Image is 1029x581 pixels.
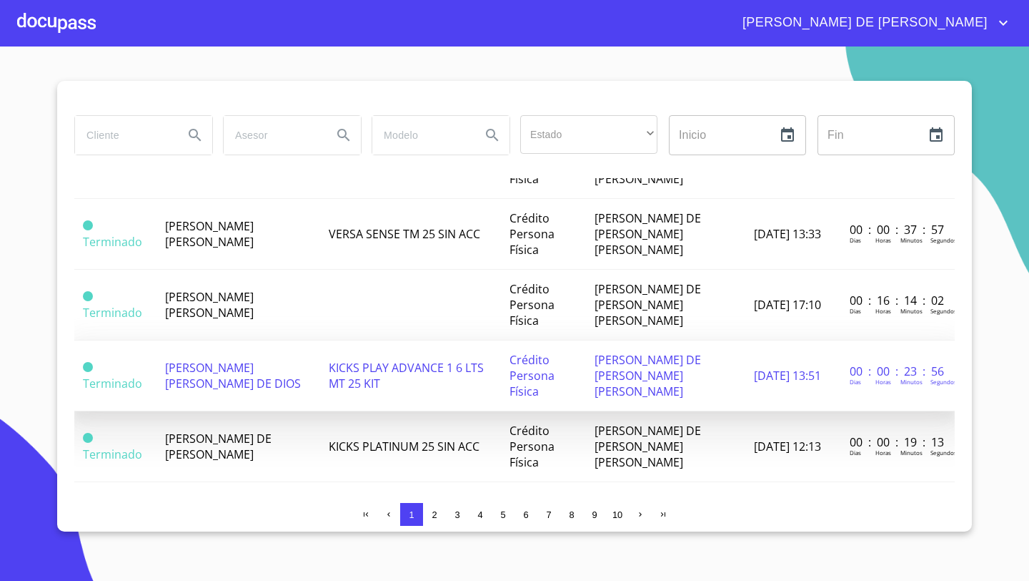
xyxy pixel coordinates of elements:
span: [PERSON_NAME] [PERSON_NAME] DE DIOS [165,360,301,391]
button: Search [178,118,212,152]
p: Segundos [930,449,957,456]
p: 00 : 16 : 14 : 02 [850,293,946,308]
p: Horas [875,236,891,244]
span: Crédito Persona Física [509,352,555,399]
span: [PERSON_NAME] DE [PERSON_NAME] [PERSON_NAME] [595,352,701,399]
p: 00 : 00 : 23 : 56 [850,363,946,379]
span: [PERSON_NAME] [PERSON_NAME] [165,218,254,250]
p: Dias [850,236,861,244]
span: VERSA SENSE TM 25 SIN ACC [329,226,480,242]
span: [DATE] 13:51 [754,368,821,384]
button: 4 [469,503,492,526]
button: Search [327,118,361,152]
p: Minutos [900,307,923,315]
span: Crédito Persona Física [509,210,555,258]
span: [PERSON_NAME] DE [PERSON_NAME] [PERSON_NAME] [595,210,701,258]
span: 5 [500,509,505,520]
p: 00 : 00 : 19 : 13 [850,434,946,450]
span: Terminado [83,305,142,321]
p: Segundos [930,378,957,386]
span: Crédito Persona Física [509,281,555,328]
span: 4 [477,509,482,520]
span: 6 [523,509,528,520]
p: Horas [875,307,891,315]
input: search [224,116,321,155]
span: KICKS PLATINUM 25 SIN ACC [329,439,479,454]
button: account of current user [732,11,1012,34]
span: [PERSON_NAME] [PERSON_NAME] [165,289,254,321]
p: Segundos [930,307,957,315]
p: Dias [850,307,861,315]
button: 1 [400,503,423,526]
input: search [372,116,469,155]
button: 7 [537,503,560,526]
p: Minutos [900,378,923,386]
span: Terminado [83,433,93,443]
span: [PERSON_NAME] DE [PERSON_NAME] [PERSON_NAME] [595,281,701,328]
span: Terminado [83,362,93,372]
span: [DATE] 13:33 [754,226,821,242]
span: 9 [592,509,597,520]
p: Dias [850,449,861,456]
span: Crédito Persona Física [509,423,555,470]
span: 8 [569,509,574,520]
button: Search [475,118,509,152]
span: KICKS PLAY ADVANCE 1 6 LTS MT 25 KIT [329,360,484,391]
span: Terminado [83,446,142,462]
button: 10 [606,503,629,526]
span: Terminado [83,376,142,391]
span: Terminado [83,234,142,250]
button: 2 [423,503,446,526]
span: [PERSON_NAME] DE [PERSON_NAME] [PERSON_NAME] [595,423,701,470]
div: ​ [520,115,657,154]
span: Terminado [83,291,93,301]
span: 10 [612,509,622,520]
button: 5 [492,503,514,526]
button: 9 [583,503,606,526]
span: [PERSON_NAME] DE [PERSON_NAME] [165,431,272,462]
p: Horas [875,378,891,386]
button: 6 [514,503,537,526]
p: Segundos [930,236,957,244]
span: 3 [454,509,459,520]
p: 00 : 00 : 37 : 57 [850,222,946,238]
button: 3 [446,503,469,526]
input: search [75,116,172,155]
span: 1 [409,509,414,520]
span: [PERSON_NAME] DE [PERSON_NAME] [732,11,995,34]
span: 2 [432,509,437,520]
p: Minutos [900,236,923,244]
span: [DATE] 17:10 [754,297,821,313]
span: [DATE] 12:13 [754,439,821,454]
button: 8 [560,503,583,526]
p: Dias [850,378,861,386]
p: Horas [875,449,891,456]
span: 7 [546,509,551,520]
span: Terminado [83,220,93,230]
p: Minutos [900,449,923,456]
